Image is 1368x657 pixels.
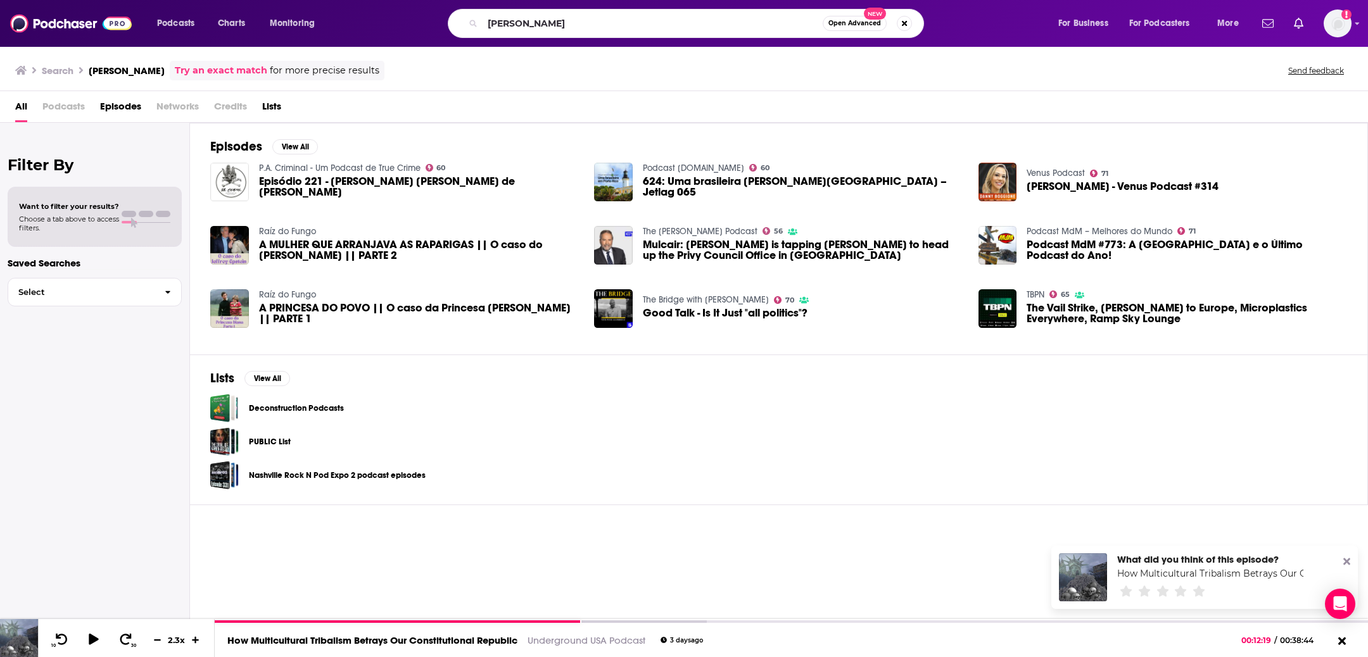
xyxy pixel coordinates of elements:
[828,20,881,27] span: Open Advanced
[89,65,165,77] h3: [PERSON_NAME]
[1027,181,1219,192] a: DANNY BOGGIONE - Venus Podcast #314
[1027,239,1347,261] a: Podcast MdM #773: A Praia de Paulista e o Último Podcast do Ano!
[864,8,887,20] span: New
[259,163,421,173] a: P.A. Criminal - Um Podcast de True Crime
[978,226,1017,265] a: Podcast MdM #773: A Praia de Paulista e o Último Podcast do Ano!
[210,427,239,456] a: PUBLIC List
[262,96,281,122] a: Lists
[131,643,136,648] span: 30
[10,11,132,35] img: Podchaser - Follow, Share and Rate Podcasts
[1027,226,1172,237] a: Podcast MdM – Melhores do Mundo
[148,13,211,34] button: open menu
[42,65,73,77] h3: Search
[19,202,119,211] span: Want to filter your results?
[823,16,887,31] button: Open AdvancedNew
[8,278,182,306] button: Select
[749,164,769,172] a: 60
[175,63,267,78] a: Try an exact match
[210,461,239,489] a: Nashville Rock N Pod Expo 2 podcast episodes
[227,634,517,646] a: How Multicultural Tribalism Betrays Our Constitutional Republic
[210,289,249,328] img: A PRINCESA DO POVO || O caso da Princesa Diana || PARTE 1
[1058,15,1108,32] span: For Business
[115,632,139,648] button: 30
[1284,65,1348,76] button: Send feedback
[1061,292,1070,297] span: 65
[785,297,794,303] span: 70
[1101,171,1108,177] span: 71
[643,163,744,173] a: Podcast irmaos.com
[643,239,963,261] a: Mulcair: Mark Carney is tapping Michael Sabia to head up the Privy Council Office in Ottawa
[594,226,633,265] img: Mulcair: Mark Carney is tapping Michael Sabia to head up the Privy Council Office in Ottawa
[210,394,239,422] a: Deconstruction Podcasts
[210,13,253,34] a: Charts
[1117,553,1303,565] div: What did you think of this episode?
[1324,9,1352,37] img: User Profile
[1189,228,1196,234] span: 71
[978,289,1017,328] img: The Vail Strike, Jordi Flees to Europe, Microplastics Everywhere, Ramp Sky Lounge
[1341,9,1352,20] svg: Add a profile image
[1027,181,1219,192] span: [PERSON_NAME] - Venus Podcast #314
[210,226,249,265] img: A MULHER QUE ARRANJAVA AS RAPARIGAS || O caso do Jeffrey Epstein || PARTE 2
[978,163,1017,201] img: DANNY BOGGIONE - Venus Podcast #314
[1027,303,1347,324] a: The Vail Strike, Jordi Flees to Europe, Microplastics Everywhere, Ramp Sky Lounge
[1257,13,1279,34] a: Show notifications dropdown
[1049,291,1070,298] a: 65
[166,635,187,645] div: 2.3 x
[42,96,85,122] span: Podcasts
[210,139,262,154] h2: Episodes
[1027,289,1044,300] a: TBPN
[436,165,445,171] span: 60
[1121,13,1208,34] button: open menu
[460,9,936,38] div: Search podcasts, credits, & more...
[8,288,155,296] span: Select
[594,289,633,328] a: Good Talk - Is It Just "all politics"?
[259,239,579,261] span: A MULHER QUE ARRANJAVA AS RAPARIGAS || O caso do [PERSON_NAME] || PARTE 2
[249,468,426,482] a: Nashville Rock N Pod Expo 2 podcast episodes
[1027,303,1347,324] span: The Vail Strike, [PERSON_NAME] to Europe, Microplastics Everywhere, Ramp Sky Lounge
[210,163,249,201] img: Episódio 221 - Andrew Cunanan e a Morte de Gianni Versace
[1129,15,1190,32] span: For Podcasters
[157,15,194,32] span: Podcasts
[1277,635,1326,645] span: 00:38:44
[210,139,318,154] a: EpisodesView All
[272,139,318,154] button: View All
[643,294,769,305] a: The Bridge with Peter Mansbridge
[643,176,963,197] span: 624: Uma brasileira [PERSON_NAME][GEOGRAPHIC_DATA] – Jetlag 065
[1059,553,1107,601] a: How Multicultural Tribalism Betrays Our Constitutional Republic
[49,632,73,648] button: 10
[259,176,579,197] span: Episódio 221 - [PERSON_NAME] [PERSON_NAME] de [PERSON_NAME]
[1090,170,1108,177] a: 71
[643,308,807,318] span: Good Talk - Is It Just "all politics"?
[1324,9,1352,37] button: Show profile menu
[426,164,446,172] a: 60
[528,634,645,646] a: Underground USA Podcast
[594,163,633,201] a: 624: Uma brasileira em Porto Rico – Jetlag 065
[15,96,27,122] a: All
[1208,13,1255,34] button: open menu
[761,165,769,171] span: 60
[1325,589,1355,619] div: Open Intercom Messenger
[210,370,290,386] a: ListsView All
[270,63,379,78] span: for more precise results
[1274,635,1277,645] span: /
[8,156,182,174] h2: Filter By
[1289,13,1308,34] a: Show notifications dropdown
[1177,227,1196,235] a: 71
[249,435,291,449] a: PUBLIC List
[259,289,316,300] a: Raíz do Fungo
[763,227,783,235] a: 56
[249,401,344,415] a: Deconstruction Podcasts
[100,96,141,122] a: Episodes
